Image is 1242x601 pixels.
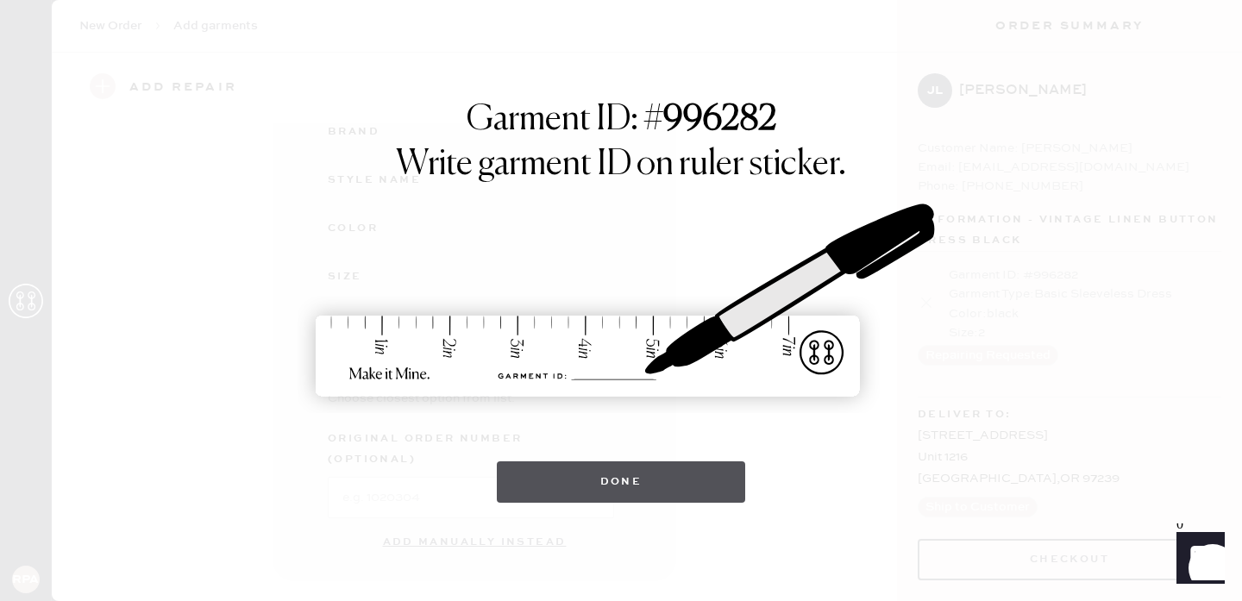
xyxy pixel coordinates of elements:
button: Done [497,461,746,503]
img: ruler-sticker-sharpie.svg [298,160,944,444]
h1: Write garment ID on ruler sticker. [396,144,846,185]
strong: 996282 [663,103,776,137]
iframe: Front Chat [1160,523,1234,598]
h1: Garment ID: # [467,99,776,144]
